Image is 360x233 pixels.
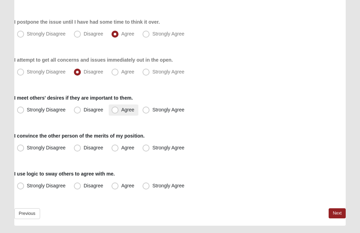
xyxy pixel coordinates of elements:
span: Disagree [84,183,103,188]
span: Strongly Agree [152,69,184,75]
span: Strongly Disagree [27,107,66,112]
label: I postpone the issue until I have had some time to think it over. [14,18,160,25]
a: Previous [14,208,40,219]
span: Strongly Agree [152,107,184,112]
span: Disagree [84,31,103,37]
span: Agree [121,107,134,112]
span: Agree [121,145,134,150]
label: I convince the other person of the merits of my position. [14,132,145,139]
span: Agree [121,69,134,75]
span: Strongly Disagree [27,69,66,75]
label: I use logic to sway others to agree with me. [14,170,115,177]
label: I attempt to get all concerns and issues immediately out in the open. [14,56,173,63]
span: Disagree [84,145,103,150]
span: Strongly Disagree [27,145,66,150]
span: Strongly Disagree [27,183,66,188]
span: Strongly Agree [152,31,184,37]
span: Strongly Disagree [27,31,66,37]
span: Agree [121,31,134,37]
span: Disagree [84,69,103,75]
a: Next [329,208,346,218]
span: Strongly Agree [152,183,184,188]
span: Disagree [84,107,103,112]
span: Agree [121,183,134,188]
label: I meet others' desires if they are important to them. [14,94,133,101]
span: Strongly Agree [152,145,184,150]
